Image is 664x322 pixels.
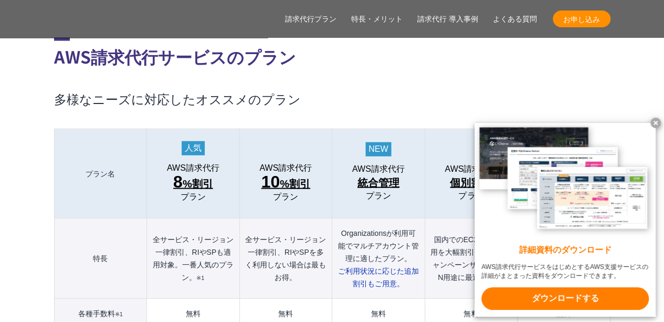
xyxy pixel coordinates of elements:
[553,14,610,25] span: お申し込み
[173,172,183,191] span: 8
[425,219,517,299] th: 国内でのEC2、CDN利用を大幅割引。Webやキャンペーンサイト、CDN用途に最適。
[173,173,213,192] span: %割引
[417,14,478,25] a: 請求代行 導入事例
[481,287,649,310] x-t: ダウンロードする
[458,191,483,201] span: プラン
[332,219,425,299] th: Organizationsが利用可能でマルチアカウント管理に適したプラン。
[147,219,239,299] th: 全サービス・リージョン一律割引、RIやSPも適用対象。一番人気のプラン。
[239,219,332,299] th: 全サービス・リージョン一律割引、RIやSPを多く利用しない場合は最もお得。
[54,129,147,219] th: プラン名
[445,164,497,174] span: AWS請求代行
[181,192,206,202] span: プラン
[338,267,419,288] span: ご利用状況に応じた
[352,164,405,174] span: AWS請求代行
[366,191,391,201] span: プラン
[553,11,610,27] a: お申し込み
[273,192,298,202] span: プラン
[115,311,123,317] small: ※1
[338,164,419,201] a: AWS請求代行 統合管理プラン
[481,263,649,281] x-t: AWS請求代行サービスをはじめとするAWS支援サービスの詳細がまとまった資料をダウンロードできます。
[475,123,656,317] a: 詳細資料のダウンロード AWS請求代行サービスをはじめとするAWS支援サービスの詳細がまとまった資料をダウンロードできます。 ダウンロードする
[450,174,492,191] span: 個別割引
[259,163,312,173] span: AWS請求代行
[54,38,610,69] h2: AWS請求代行サービスのプラン
[54,90,610,108] h3: 多様なニーズに対応したオススメのプラン
[285,14,336,25] a: 請求代行プラン
[245,163,326,202] a: AWS請求代行 10%割引プラン
[167,163,219,173] span: AWS請求代行
[261,173,310,192] span: %割引
[261,172,280,191] span: 10
[357,174,399,191] span: 統合管理
[152,163,234,202] a: AWS請求代行 8%割引 プラン
[481,244,649,256] x-t: 詳細資料のダウンロード
[196,275,204,281] small: ※1
[54,219,147,299] th: 特長
[351,14,403,25] a: 特長・メリット
[430,164,512,201] a: AWS請求代行 個別割引プラン
[493,14,537,25] a: よくある質問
